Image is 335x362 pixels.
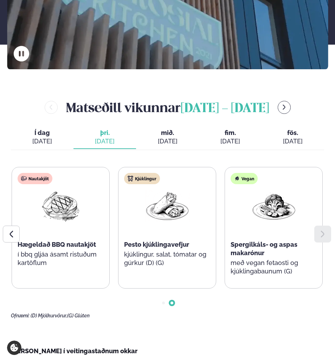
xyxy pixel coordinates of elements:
[79,137,130,146] div: [DATE]
[11,347,137,355] span: [PERSON_NAME] í veitingastaðnum okkar
[31,313,67,318] span: (D) Mjólkurvörur,
[231,259,317,276] p: með vegan fetaosti og kjúklingabaunum (G)
[142,137,193,146] div: [DATE]
[7,341,21,355] a: Cookie settings
[181,103,269,115] span: [DATE] - [DATE]
[199,126,262,149] button: fim. [DATE]
[170,302,173,304] span: Go to slide 2
[45,101,58,114] button: menu-btn-left
[136,126,199,149] button: mið. [DATE]
[67,313,90,318] span: (G) Glúten
[251,190,296,222] img: Vegan.png
[205,137,256,146] div: [DATE]
[262,126,324,149] button: fös. [DATE]
[18,173,52,184] div: Nautakjöt
[18,241,96,248] span: Hægeldað BBQ nautakjöt
[231,173,258,184] div: Vegan
[162,302,165,304] span: Go to slide 1
[142,129,193,137] span: mið.
[278,101,291,114] button: menu-btn-right
[18,250,104,267] p: í bbq gljáa ásamt ristuðum kartöflum
[11,126,73,149] button: Í dag [DATE]
[128,176,133,181] img: chicken.svg
[267,129,318,137] span: fös.
[38,190,83,222] img: Beef-Meat.png
[73,126,136,149] button: þri. [DATE]
[145,190,190,222] img: Wraps.png
[17,129,68,137] span: Í dag
[231,241,297,257] span: Spergilkáls- og aspas makarónur
[79,129,130,137] span: þri.
[124,250,210,267] p: kjúklingur, salat, tómatar og gúrkur (D) (G)
[11,313,30,318] span: Ofnæmi:
[267,137,318,146] div: [DATE]
[234,176,240,181] img: Vegan.svg
[205,129,256,137] span: fim.
[66,97,269,117] h2: Matseðill vikunnar
[124,241,189,248] span: Pesto kjúklingavefjur
[124,173,160,184] div: Kjúklingur
[21,176,27,181] img: beef.svg
[17,137,68,146] div: [DATE]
